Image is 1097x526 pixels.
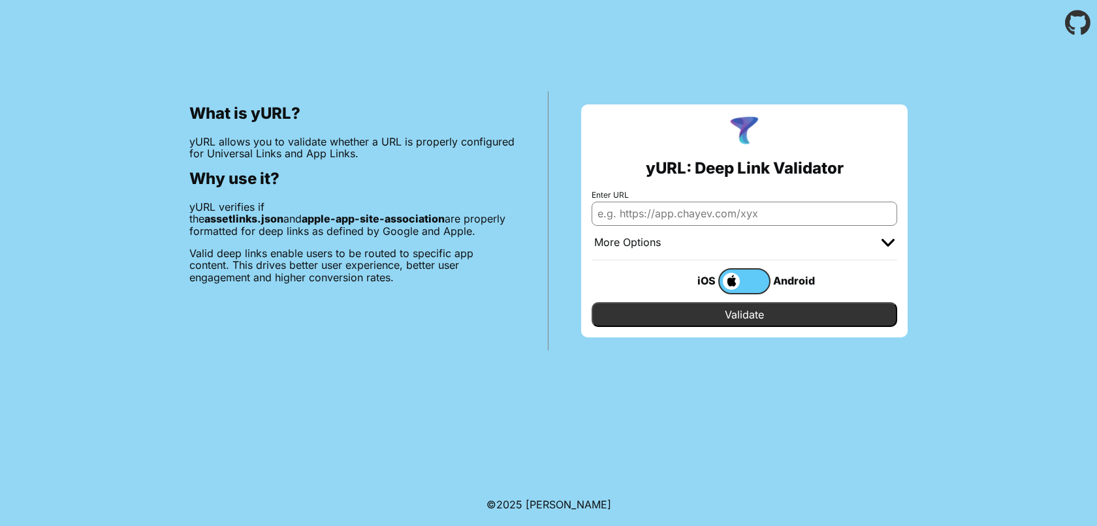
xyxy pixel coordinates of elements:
div: iOS [666,272,718,289]
img: chevron [882,239,895,247]
label: Enter URL [592,191,897,200]
div: More Options [594,236,661,249]
h2: yURL: Deep Link Validator [646,159,844,178]
input: e.g. https://app.chayev.com/xyx [592,202,897,225]
div: Android [771,272,823,289]
b: assetlinks.json [204,212,283,225]
span: 2025 [496,498,522,511]
img: yURL Logo [727,115,761,149]
a: Michael Ibragimchayev's Personal Site [526,498,611,511]
p: Valid deep links enable users to be routed to specific app content. This drives better user exper... [189,247,515,283]
h2: Why use it? [189,170,515,188]
footer: © [486,483,611,526]
input: Validate [592,302,897,327]
p: yURL allows you to validate whether a URL is properly configured for Universal Links and App Links. [189,136,515,160]
p: yURL verifies if the and are properly formatted for deep links as defined by Google and Apple. [189,201,515,237]
b: apple-app-site-association [302,212,445,225]
h2: What is yURL? [189,104,515,123]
